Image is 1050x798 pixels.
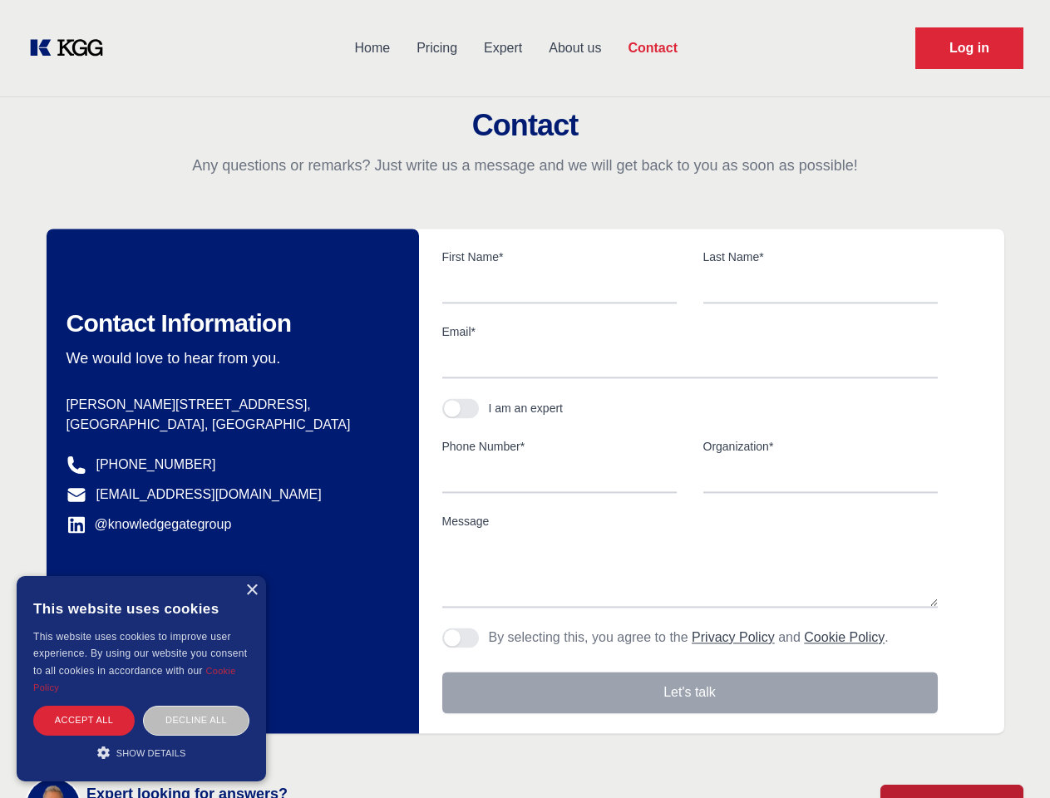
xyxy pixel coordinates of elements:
a: [EMAIL_ADDRESS][DOMAIN_NAME] [96,485,322,505]
a: @knowledgegategroup [67,515,232,534]
div: I am an expert [489,400,564,416]
p: By selecting this, you agree to the and . [489,628,889,648]
label: First Name* [442,249,677,265]
a: Privacy Policy [692,630,775,644]
span: This website uses cookies to improve user experience. By using our website you consent to all coo... [33,631,247,677]
label: Message [442,513,938,530]
a: Cookie Policy [804,630,885,644]
div: Show details [33,744,249,761]
div: Decline all [143,706,249,735]
label: Email* [442,323,938,340]
div: This website uses cookies [33,589,249,628]
h2: Contact Information [67,308,392,338]
label: Organization* [703,438,938,455]
a: Pricing [403,27,471,70]
a: Home [341,27,403,70]
a: Contact [614,27,691,70]
span: Show details [116,748,186,758]
p: [GEOGRAPHIC_DATA], [GEOGRAPHIC_DATA] [67,415,392,435]
h2: Contact [20,109,1030,142]
label: Phone Number* [442,438,677,455]
div: Close [245,584,258,597]
label: Last Name* [703,249,938,265]
a: Request Demo [915,27,1023,69]
iframe: Chat Widget [967,718,1050,798]
a: About us [535,27,614,70]
a: Cookie Policy [33,666,236,692]
a: KOL Knowledge Platform: Talk to Key External Experts (KEE) [27,35,116,62]
p: Any questions or remarks? Just write us a message and we will get back to you as soon as possible! [20,155,1030,175]
p: We would love to hear from you. [67,348,392,368]
a: Expert [471,27,535,70]
p: [PERSON_NAME][STREET_ADDRESS], [67,395,392,415]
button: Let's talk [442,672,938,713]
div: Accept all [33,706,135,735]
a: [PHONE_NUMBER] [96,455,216,475]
